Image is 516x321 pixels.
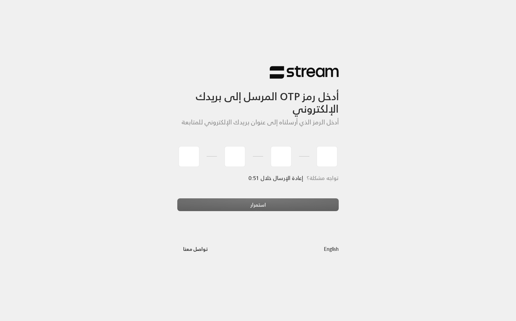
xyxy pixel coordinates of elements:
button: تواصل معنا [177,243,214,255]
h5: أدخل الرمز الذي أرسلناه إلى عنوان بريدك الإلكتروني للمتابعة [177,119,339,126]
span: إعادة الإرسال خلال 0:51 [249,173,303,183]
img: Stream Logo [270,66,339,79]
a: تواصل معنا [177,245,214,253]
span: تواجه مشكلة؟ [307,173,339,183]
h3: أدخل رمز OTP المرسل إلى بريدك الإلكتروني [177,79,339,115]
a: English [324,243,339,255]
